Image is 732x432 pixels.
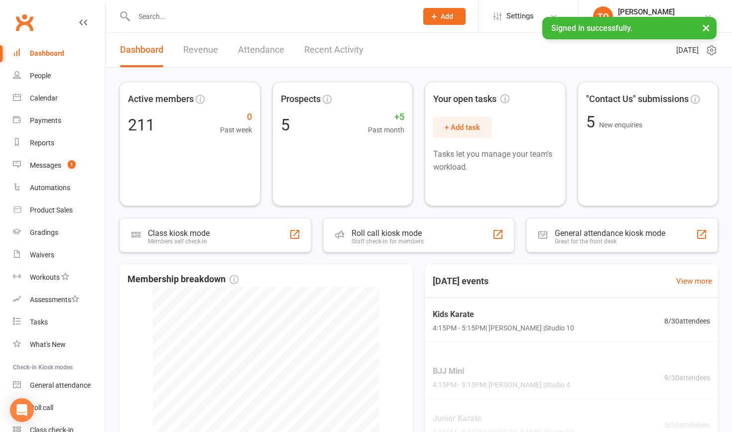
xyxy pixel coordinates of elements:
a: People [13,65,105,87]
div: Messages [30,161,61,169]
span: [DATE] [676,44,699,56]
a: Roll call [13,397,105,419]
span: Kids Karate [433,308,574,321]
button: Add [423,8,466,25]
div: What's New [30,340,66,348]
a: Calendar [13,87,105,109]
span: 0 [220,110,252,124]
span: 4:15PM - 5:15PM | [PERSON_NAME] | Studio 10 [433,323,574,334]
input: Search... [131,9,410,23]
div: Workouts [30,273,60,281]
span: Your open tasks [433,92,509,107]
div: Staff check-in for members [352,238,424,245]
span: "Contact Us" submissions [586,92,689,107]
a: Dashboard [120,33,163,67]
div: Calendar [30,94,58,102]
h3: [DATE] events [425,272,496,290]
a: General attendance kiosk mode [13,374,105,397]
a: Payments [13,109,105,132]
span: 5 / 30 attendees [664,419,710,430]
span: 5 [586,112,599,131]
div: Class kiosk mode [148,228,210,238]
div: Product Sales [30,206,73,214]
a: View more [676,275,712,287]
div: Payments [30,116,61,124]
div: Roll call kiosk mode [352,228,424,238]
button: × [697,17,715,38]
a: Product Sales [13,199,105,221]
div: Automations [30,184,70,192]
div: [PERSON_NAME] [618,7,704,16]
div: General attendance [30,381,91,389]
a: Tasks [13,311,105,333]
div: Ettingshausens Martial Arts [618,16,704,25]
div: Assessments [30,296,79,304]
a: Assessments [13,289,105,311]
a: Attendance [238,33,284,67]
a: Messages 1 [13,154,105,177]
a: Gradings [13,221,105,244]
p: Tasks let you manage your team's workload. [433,148,557,173]
span: 1 [68,160,76,169]
a: Reports [13,132,105,154]
span: BJJ Mini [433,364,570,377]
div: Reports [30,139,54,147]
a: Clubworx [12,10,37,35]
span: 9 / 30 attendees [664,372,710,383]
div: Waivers [30,251,54,259]
span: Junior Karate [433,412,574,425]
span: 8 / 30 attendees [664,316,710,326]
span: +5 [368,110,404,124]
span: New enquiries [599,121,642,129]
div: Tasks [30,318,48,326]
span: Past month [368,124,404,135]
span: Signed in successfully. [551,23,632,33]
span: Add [441,12,453,20]
div: Roll call [30,404,53,412]
span: 4:15PM - 5:15PM | [PERSON_NAME] | Studio 4 [433,379,570,390]
div: Dashboard [30,49,64,57]
div: Gradings [30,228,58,236]
button: + Add task [433,117,491,138]
a: Workouts [13,266,105,289]
a: Waivers [13,244,105,266]
div: People [30,72,51,80]
a: Revenue [183,33,218,67]
div: General attendance kiosk mode [555,228,665,238]
span: Active members [128,92,194,107]
span: Settings [506,5,534,27]
a: Dashboard [13,42,105,65]
span: Prospects [281,92,321,107]
a: Automations [13,177,105,199]
span: Past week [220,124,252,135]
div: 211 [128,117,155,133]
a: Recent Activity [304,33,364,67]
a: What's New [13,333,105,356]
div: 5 [281,117,290,133]
div: Open Intercom Messenger [10,398,34,422]
span: Membership breakdown [127,272,239,287]
div: TQ [593,6,613,26]
div: Great for the front desk [555,238,665,245]
div: Members self check-in [148,238,210,245]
